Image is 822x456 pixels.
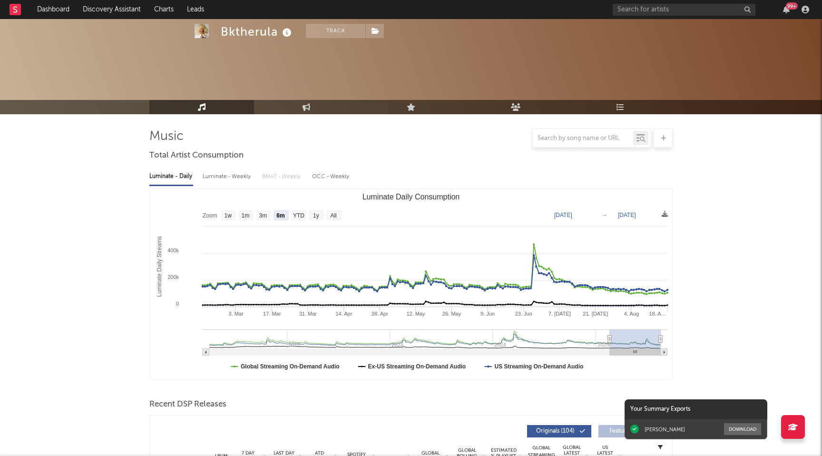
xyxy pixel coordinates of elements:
text: 21. [DATE] [583,311,608,317]
div: 99 + [786,2,798,10]
div: Your Summary Exports [625,399,767,419]
text: 1m [242,212,250,219]
text: 9. Jun [480,311,495,317]
text: 6m [276,212,284,219]
text: 23. Jun [515,311,532,317]
text: 26. May [442,311,461,317]
text: US Streaming On-Demand Audio [494,363,583,370]
text: 400k [167,248,179,253]
text: 28. Apr [372,311,388,317]
text: Luminate Daily Streams [156,236,163,297]
text: 14. Apr [335,311,352,317]
span: Recent DSP Releases [149,399,226,410]
text: Zoom [203,212,217,219]
text: 17. Mar [263,311,281,317]
text: 4. Aug [624,311,639,317]
button: Features(58) [598,425,663,437]
button: Track [306,24,365,38]
text: 7. [DATE] [548,311,571,317]
text: 0 [176,301,179,307]
text: 3m [259,212,267,219]
span: Features ( 58 ) [605,428,648,434]
text: [DATE] [618,212,636,218]
button: Originals(104) [527,425,591,437]
text: 3. Mar [229,311,244,317]
input: Search for artists [613,4,755,16]
span: Total Artist Consumption [149,150,244,161]
text: 12. May [406,311,425,317]
button: Download [724,423,761,435]
text: 31. Mar [299,311,317,317]
input: Search by song name or URL [533,135,633,142]
text: → [602,212,607,218]
div: [PERSON_NAME] [645,426,685,433]
text: 200k [167,274,179,280]
text: 1y [313,212,319,219]
div: Luminate - Weekly [203,169,253,185]
text: Luminate Daily Consumption [362,193,460,201]
span: Originals ( 104 ) [533,428,577,434]
text: Ex-US Streaming On-Demand Audio [368,363,466,370]
div: Luminate - Daily [149,169,193,185]
text: 18. A… [649,311,666,317]
text: 1w [225,212,232,219]
div: OCC - Weekly [312,169,350,185]
div: Bktherula [221,24,294,40]
text: Global Streaming On-Demand Audio [241,363,340,370]
text: YTD [293,212,304,219]
button: 99+ [783,6,790,13]
text: [DATE] [554,212,572,218]
text: All [330,212,336,219]
svg: Luminate Daily Consumption [150,189,672,379]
